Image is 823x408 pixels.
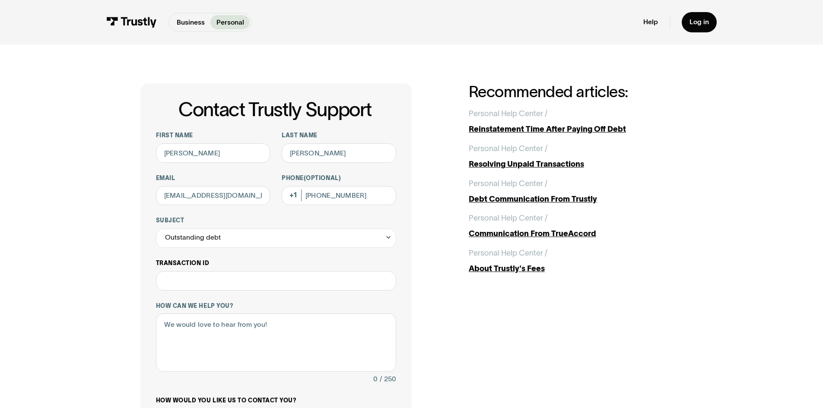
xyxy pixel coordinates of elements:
[156,143,270,163] input: Alex
[469,158,683,170] div: Resolving Unpaid Transactions
[177,17,205,28] p: Business
[469,228,683,240] div: Communication From TrueAccord
[469,143,683,170] a: Personal Help Center /Resolving Unpaid Transactions
[380,373,396,385] div: / 250
[469,247,547,259] div: Personal Help Center /
[469,108,547,120] div: Personal Help Center /
[282,174,396,182] label: Phone
[304,175,341,181] span: (Optional)
[469,83,683,100] h2: Recommended articles:
[210,15,250,29] a: Personal
[282,186,396,206] input: (555) 555-5555
[156,228,396,248] div: Outstanding debt
[154,99,396,120] h1: Contact Trustly Support
[165,232,221,244] div: Outstanding debt
[171,15,210,29] a: Business
[156,186,270,206] input: alex@mail.com
[682,12,717,32] a: Log in
[216,17,244,28] p: Personal
[469,193,683,205] div: Debt Communication From Trustly
[282,143,396,163] input: Howard
[469,123,683,135] div: Reinstatement Time After Paying Off Debt
[469,212,547,224] div: Personal Help Center /
[373,373,378,385] div: 0
[156,132,270,139] label: First name
[106,17,157,28] img: Trustly Logo
[469,178,547,190] div: Personal Help Center /
[469,263,683,275] div: About Trustly's Fees
[469,247,683,275] a: Personal Help Center /About Trustly's Fees
[469,178,683,205] a: Personal Help Center /Debt Communication From Trustly
[156,259,396,267] label: Transaction ID
[690,18,709,26] div: Log in
[156,302,396,310] label: How can we help you?
[156,174,270,182] label: Email
[156,397,396,405] label: How would you like us to contact you?
[469,143,547,155] div: Personal Help Center /
[469,108,683,135] a: Personal Help Center /Reinstatement Time After Paying Off Debt
[156,217,396,225] label: Subject
[282,132,396,139] label: Last name
[643,18,658,26] a: Help
[469,212,683,240] a: Personal Help Center /Communication From TrueAccord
